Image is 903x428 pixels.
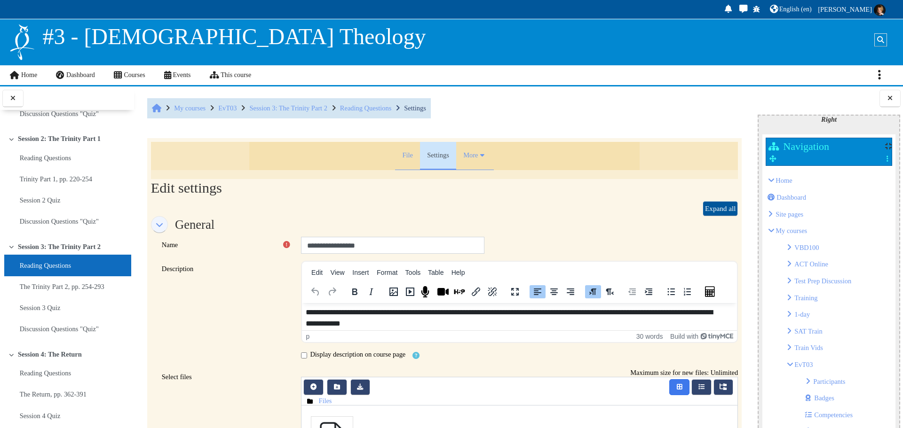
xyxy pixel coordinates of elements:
a: Home [776,177,792,184]
li: VBD100 [787,241,889,254]
a: Participants [813,378,845,385]
a: VBD100 [794,244,819,251]
span: Move Navigation block [768,155,781,163]
a: File [395,142,420,170]
div: Show notification window with no new notifications [722,2,735,16]
li: Participants [806,375,889,388]
li: 1-day [787,308,889,321]
a: Train Vids [794,344,823,351]
a: Actions menu [883,155,892,163]
span: Tools [405,269,421,276]
nav: Breadcrumb [147,98,431,118]
h2: Navigation [768,140,829,152]
span: Session 3: The Trinity Part 2 [249,104,327,112]
a: Help [412,350,420,361]
a: Toggle messaging drawer There are 0 unread conversations [737,2,751,16]
a: Trinity Part 1, pp. 220-254 [20,172,92,186]
div: view [501,282,524,301]
button: Decrease indent [624,285,640,298]
div: history [302,282,341,301]
a: EvT03 [218,104,237,112]
a: Reading Questions [20,366,71,380]
a: ACT Online [794,260,828,268]
nav: Site links [9,65,251,85]
a: Ad hoc debug (off) [751,2,763,16]
span: Expand all [705,203,736,214]
label: Display description on course page [310,350,405,358]
a: Dashboard [47,65,104,85]
li: Knowsys Educational Services LLC [768,208,889,221]
span: Competencies [814,411,853,419]
a: More [456,142,494,170]
button: Fullscreen [507,285,523,298]
div: formatting [341,282,380,301]
a: Session 3 Quiz [20,301,61,314]
a: This course [200,65,261,85]
a: Settings [404,104,426,112]
a: BadgesBadges [805,394,834,402]
li: BadgesBadges [806,391,889,405]
span: Collapse [8,244,15,249]
a: Actions menu [869,65,890,85]
a: Discussion Questions "Quiz" [20,107,99,120]
span: #3 - [DEMOGRAPHIC_DATA] Theology [42,24,426,49]
button: Align left [530,285,546,298]
i: Badges [805,395,813,401]
label: Description [162,264,193,340]
button: Image [386,285,402,298]
button: Numbered list [680,285,696,298]
span: View [331,269,345,276]
span: Home [21,71,37,78]
span: This course [221,71,251,78]
span: Format [377,269,397,276]
div: directionality [579,282,618,301]
span: Insert [352,269,369,276]
span: Collapse [8,352,15,357]
a: Expand all [703,201,738,216]
li: SAT Train [787,325,889,338]
div: advanced [697,282,719,301]
span: Dashboard [776,194,806,201]
i: Required [282,241,291,248]
div: indentation [618,282,657,301]
div: content [380,282,501,301]
div: alignment [524,282,579,301]
a: Courses [104,65,155,85]
a: The Return, pp. 362-391 [20,388,87,401]
div: Required [282,240,294,250]
button: Left to right [585,285,601,298]
i: Ad hoc debug (off) [752,6,760,13]
span: Badges [814,394,834,402]
a: User menu [816,2,887,16]
a: Build with TinyMCE [670,333,733,340]
span: English ‎(en)‎ [779,6,812,13]
li: Train Vids [787,341,889,354]
iframe: Rich text area [302,303,737,330]
a: Session 4 Quiz [20,409,61,422]
a: Session 2: The Trinity Part 1 [18,135,101,143]
img: Logo [9,23,35,61]
i: Help with Display description on course page [412,352,420,359]
button: Equation editor [702,285,718,298]
a: Events [155,65,200,85]
button: Insert H5P content [451,285,467,298]
button: Align right [562,285,578,298]
button: Right to left [602,285,618,298]
span: Edit [311,269,323,276]
span: Maximum size for new files: Unlimited [630,369,738,376]
a: English ‎(en)‎ [768,2,813,16]
span: Help [451,269,465,276]
a: Reading Questions [20,259,71,272]
button: Link [468,285,484,298]
span: Knowsys Educational Services LLC [776,210,803,218]
li: Competencies [806,408,889,421]
div: lists [657,282,697,301]
li: ACT Online [787,257,889,271]
a: Session 2 Quiz [20,194,61,207]
button: Record video [435,285,451,298]
i: Toggle messaging drawer [738,5,749,13]
button: Undo [308,285,324,298]
a: Session 4: The Return [18,350,82,358]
